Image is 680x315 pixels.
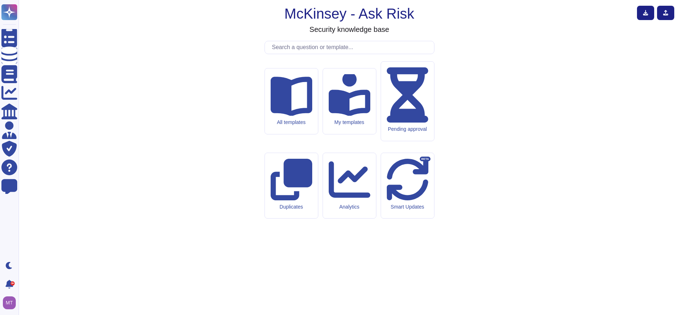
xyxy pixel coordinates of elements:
[420,157,430,162] div: BETA
[271,119,312,125] div: All templates
[387,126,428,132] div: Pending approval
[309,25,389,34] h3: Security knowledge base
[268,41,434,54] input: Search a question or template...
[387,204,428,210] div: Smart Updates
[284,5,414,22] h1: McKinsey - Ask Risk
[10,281,15,286] div: 9+
[329,119,370,125] div: My templates
[329,204,370,210] div: Analytics
[1,295,21,311] button: user
[271,204,312,210] div: Duplicates
[3,296,16,309] img: user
